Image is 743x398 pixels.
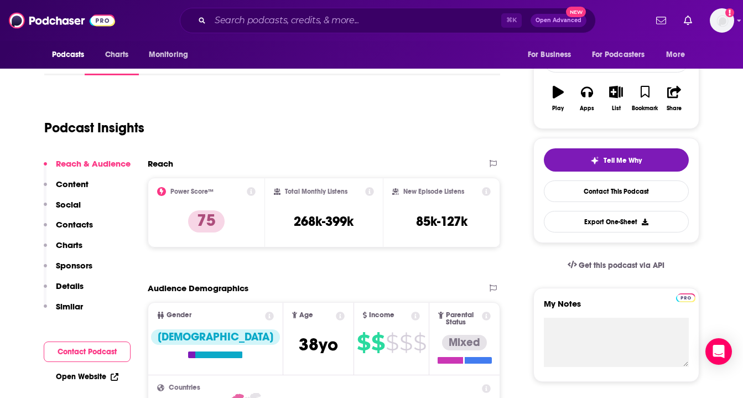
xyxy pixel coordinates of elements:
button: Social [44,199,81,220]
button: Show profile menu [710,8,734,33]
h2: Audience Demographics [148,283,248,293]
h3: 268k-399k [294,213,354,230]
span: Monitoring [149,47,188,63]
span: Tell Me Why [604,156,642,165]
span: Logged in as zeke_lerner [710,8,734,33]
span: Income [369,312,394,319]
p: Content [56,179,89,189]
button: List [601,79,630,118]
img: tell me why sparkle [590,156,599,165]
div: [DEMOGRAPHIC_DATA] [151,329,280,345]
label: My Notes [544,298,689,318]
button: Play [544,79,573,118]
span: 38 yo [299,334,338,355]
p: Charts [56,240,82,250]
button: Sponsors [44,260,92,281]
span: More [666,47,685,63]
button: Reach & Audience [44,158,131,179]
span: Parental Status [446,312,480,326]
button: Contact Podcast [44,342,131,362]
span: ⌘ K [501,13,522,28]
div: Bookmark [632,105,658,112]
span: $ [413,334,426,352]
button: open menu [585,44,661,65]
span: New [566,7,586,17]
button: open menu [520,44,585,65]
a: Charts [98,44,136,65]
button: Open AdvancedNew [531,14,586,27]
svg: Add a profile image [725,8,734,17]
a: Get this podcast via API [559,252,674,279]
span: For Podcasters [592,47,645,63]
a: Show notifications dropdown [679,11,697,30]
span: $ [357,334,370,352]
div: Play [552,105,564,112]
button: Contacts [44,219,93,240]
a: Show notifications dropdown [652,11,671,30]
img: Podchaser - Follow, Share and Rate Podcasts [9,10,115,31]
p: 75 [188,210,225,232]
div: Apps [580,105,594,112]
span: Get this podcast via API [579,261,664,270]
button: Similar [44,301,83,322]
a: Pro website [676,292,695,302]
img: User Profile [710,8,734,33]
button: open menu [141,44,202,65]
h2: Power Score™ [170,188,214,195]
button: Content [44,179,89,199]
button: Charts [44,240,82,260]
div: Mixed [442,335,487,350]
div: Share [667,105,682,112]
span: Countries [169,384,200,391]
a: Contact This Podcast [544,180,689,202]
h2: Total Monthly Listens [285,188,347,195]
button: Export One-Sheet [544,211,689,232]
span: $ [386,334,398,352]
span: $ [371,334,385,352]
div: Open Intercom Messenger [705,338,732,365]
button: Bookmark [631,79,659,118]
a: Open Website [56,372,118,381]
h1: Podcast Insights [44,120,144,136]
p: Reach & Audience [56,158,131,169]
span: Age [299,312,313,319]
p: Similar [56,301,83,312]
button: tell me why sparkleTell Me Why [544,148,689,172]
input: Search podcasts, credits, & more... [210,12,501,29]
button: Share [659,79,688,118]
span: Open Advanced [536,18,581,23]
p: Social [56,199,81,210]
span: Gender [167,312,191,319]
img: Podchaser Pro [676,293,695,302]
button: open menu [44,44,99,65]
span: $ [399,334,412,352]
span: For Business [528,47,571,63]
h2: Reach [148,158,173,169]
button: Details [44,281,84,301]
p: Contacts [56,219,93,230]
button: open menu [658,44,699,65]
div: Search podcasts, credits, & more... [180,8,596,33]
span: Charts [105,47,129,63]
h2: New Episode Listens [403,188,464,195]
p: Sponsors [56,260,92,271]
h3: 85k-127k [416,213,467,230]
p: Details [56,281,84,291]
button: Apps [573,79,601,118]
span: Podcasts [52,47,85,63]
div: List [612,105,621,112]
